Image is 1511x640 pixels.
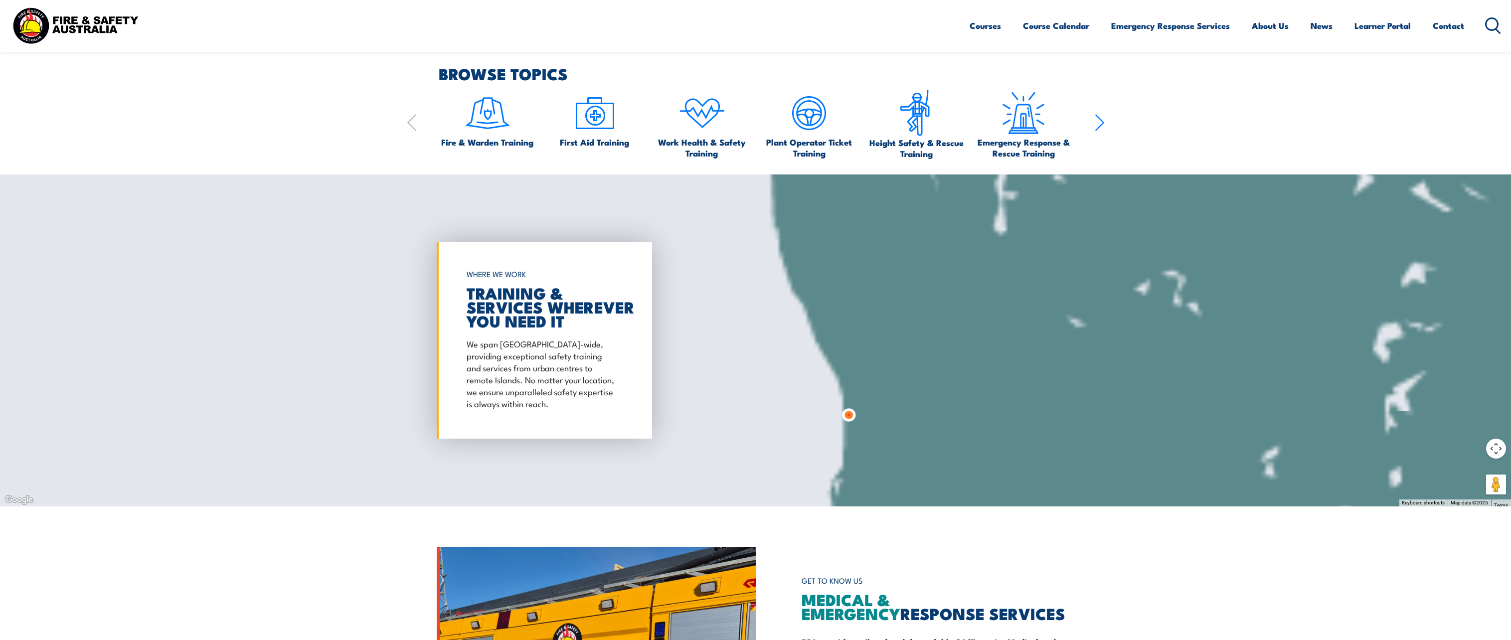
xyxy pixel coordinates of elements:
span: Fire & Warden Training [441,137,533,148]
a: Work Health & Safety Training [653,90,751,159]
a: Height Safety & Rescue Training [867,90,965,159]
a: Contact [1433,12,1464,39]
button: Drag Pegman onto the map to open Street View [1486,475,1506,494]
a: Learner Portal [1354,12,1411,39]
p: We span [GEOGRAPHIC_DATA]-wide, providing exceptional safety training and services from urban cen... [467,337,617,409]
a: Courses [970,12,1001,39]
h2: TRAINING & SERVICES WHEREVER YOU NEED IT [467,286,617,327]
span: Plant Operator Ticket Training [760,137,858,159]
span: Height Safety & Rescue Training [867,137,965,159]
span: Map data ©2025 [1451,500,1488,505]
a: About Us [1252,12,1289,39]
a: Emergency Response Services [1111,12,1230,39]
a: First Aid Training [560,90,629,148]
img: icon-6 [893,90,940,137]
button: Map camera controls [1486,439,1506,459]
img: Google [2,493,35,506]
h2: RESPONSE SERVICES [802,592,1075,620]
button: Keyboard shortcuts [1402,499,1445,506]
a: Emergency Response & Rescue Training [975,90,1072,159]
h2: BROWSE TOPICS [439,66,1105,80]
span: MEDICAL & EMERGENCY [802,587,900,626]
a: Open this area in Google Maps (opens a new window) [2,493,35,506]
a: Fire & Warden Training [441,90,533,148]
span: Work Health & Safety Training [653,137,751,159]
h6: GET TO KNOW US [802,572,1075,590]
img: Emergency Response Icon [1000,90,1047,137]
a: Course Calendar [1023,12,1089,39]
img: icon-5 [786,90,833,137]
span: First Aid Training [560,137,629,148]
img: icon-2 [571,90,618,137]
span: Emergency Response & Rescue Training [975,137,1072,159]
a: Plant Operator Ticket Training [760,90,858,159]
a: Terms (opens in new tab) [1494,502,1508,508]
h6: WHERE WE WORK [467,265,617,283]
img: icon-4 [678,90,725,137]
img: icon-1 [464,90,511,137]
a: News [1311,12,1333,39]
